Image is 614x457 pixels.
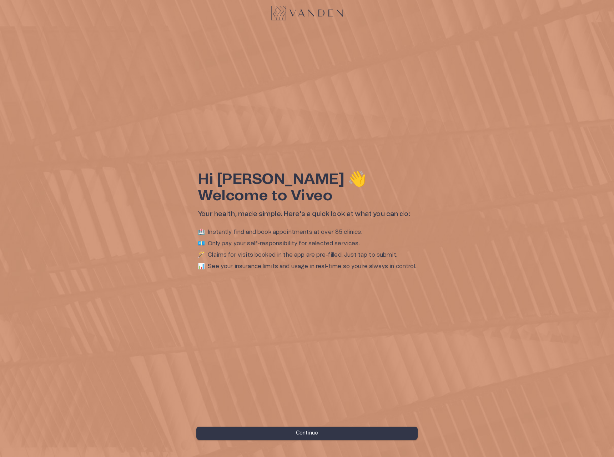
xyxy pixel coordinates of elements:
[208,228,362,236] p: Instantly find and book appointments at over 85 clinics.
[198,171,416,187] h1: Hi [PERSON_NAME] 👋
[198,251,416,259] li: 🪄
[198,239,416,248] li: 💶
[208,239,359,248] p: Only pay your self-responsibility for selected services.
[198,228,416,236] li: 🏥
[196,427,418,440] button: Continue
[208,251,397,259] p: Claims for visits booked in the app are pre-filled. Just tap to submit.
[296,430,318,437] p: Continue
[208,262,416,271] p: See your insurance limits and usage in real-time so you're always in control.
[198,262,416,271] li: 📊
[198,187,416,204] h1: Welcome to Viveo
[198,210,416,219] h6: Your health, made simple. Here's a quick look at what you can do:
